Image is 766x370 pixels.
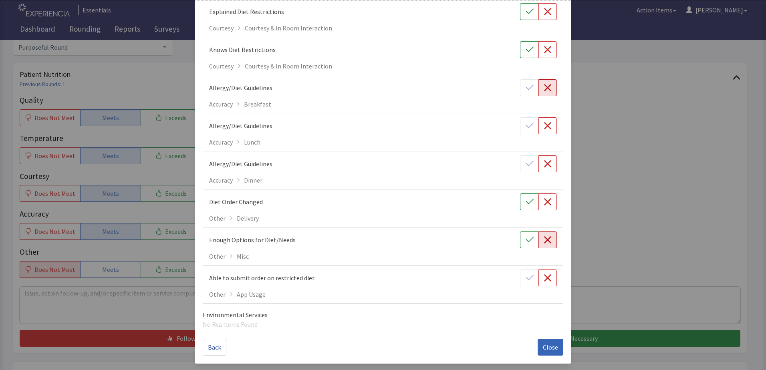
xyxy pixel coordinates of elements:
[209,61,557,71] div: Courtesy Courtesy & In Room Interaction
[209,251,557,261] div: Other Misc
[209,7,284,16] p: Explained Diet Restrictions
[209,290,557,299] div: Other App Usage
[209,175,557,185] div: Accuracy Dinner
[209,273,315,283] p: Able to submit order on restricted diet
[209,159,272,169] p: Allergy/Diet Guidelines
[543,342,558,352] span: Close
[203,320,563,329] p: No Rca Items Found
[209,45,276,54] p: Knows Diet Restrictions
[209,23,557,33] div: Courtesy Courtesy & In Room Interaction
[209,137,557,147] div: Accuracy Lunch
[209,235,296,245] p: Enough Options for Diet/Needs
[209,83,272,92] p: Allergy/Diet Guidelines
[538,339,563,356] button: Close
[208,342,221,352] span: Back
[209,121,272,131] p: Allergy/Diet Guidelines
[203,339,226,356] button: Back
[209,213,557,223] div: Other Delivery
[209,197,263,207] p: Diet Order Changed
[209,99,557,109] div: Accuracy Breakfast
[203,310,563,320] p: Environmental Services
